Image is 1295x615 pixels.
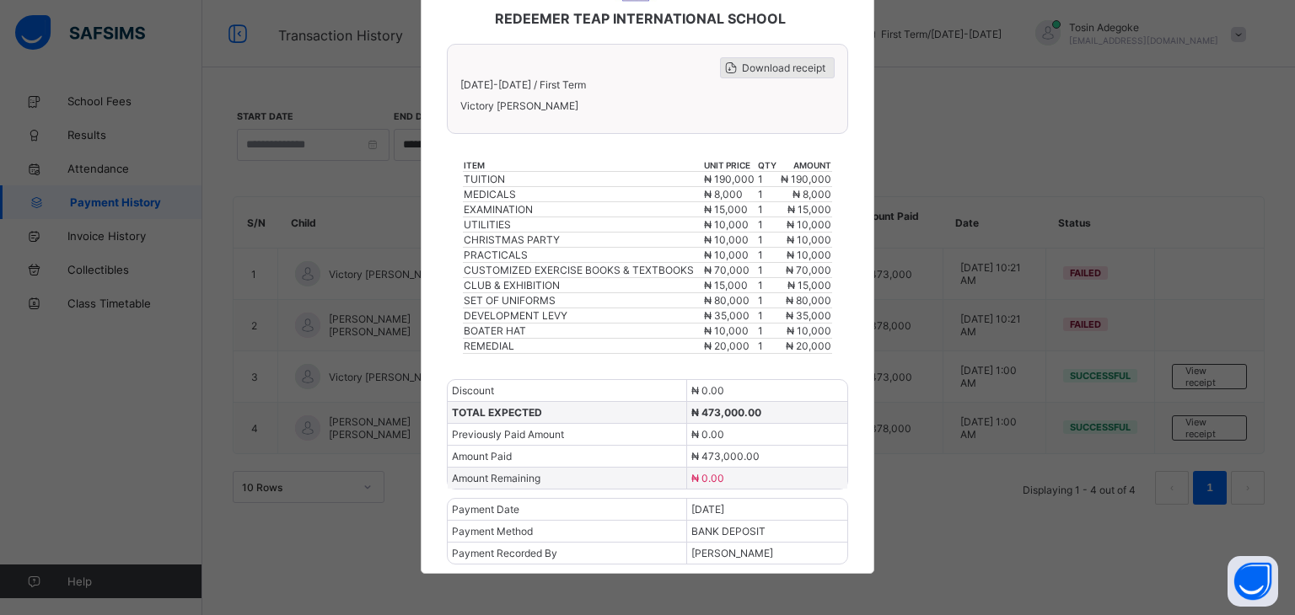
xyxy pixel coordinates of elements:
span: Payment Method [452,525,533,537]
span: ₦ 473,000.00 [691,450,760,463]
span: ₦ 70,000 [786,264,831,276]
td: 1 [757,263,778,278]
td: 1 [757,233,778,248]
span: ₦ 0.00 [691,428,724,441]
span: ₦ 15,000 [704,279,748,291]
span: ₦ 190,000 [704,173,755,185]
span: [PERSON_NAME] [691,547,773,559]
td: 1 [757,202,778,217]
span: ₦ 10,000 [704,233,749,246]
span: ₦ 35,000 [786,309,831,322]
span: ₦ 15,000 [787,203,831,216]
div: SET OF UNIFORMS [464,294,702,307]
span: Download receipt [742,61,825,74]
span: ₦ 70,000 [704,264,750,276]
span: Previously Paid Amount [452,428,564,441]
span: [DATE]-[DATE] / First Term [460,78,586,91]
button: Open asap [1228,556,1278,607]
div: TUITION [464,173,702,185]
span: Victory [PERSON_NAME] [460,99,835,112]
div: CLUB & EXHIBITION [464,279,702,291]
span: ₦ 20,000 [704,340,750,352]
th: amount [778,159,832,172]
div: BOATER HAT [464,324,702,337]
span: ₦ 8,000 [704,188,743,201]
span: ₦ 190,000 [781,173,831,185]
div: MEDICALS [464,188,702,201]
div: CUSTOMIZED EXERCISE BOOKS & TEXTBOOKS [464,264,702,276]
th: item [463,159,703,172]
span: ₦ 0.00 [691,472,724,484]
span: Amount Remaining [452,472,540,484]
span: Amount Paid [452,450,512,463]
span: ₦ 80,000 [704,294,750,307]
th: unit price [703,159,757,172]
div: UTILITIES [464,218,702,231]
span: ₦ 10,000 [787,218,831,231]
span: ₦ 35,000 [704,309,750,322]
span: [DATE] [691,503,724,516]
td: 1 [757,339,778,354]
span: ₦ 15,000 [704,203,748,216]
span: ₦ 10,000 [704,249,749,261]
td: 1 [757,293,778,308]
td: 1 [757,308,778,324]
span: BANK DEPOSIT [691,525,766,537]
td: 1 [757,172,778,187]
td: 1 [757,324,778,339]
span: ₦ 80,000 [786,294,831,307]
td: 1 [757,217,778,233]
div: EXAMINATION [464,203,702,216]
div: CHRISTMAS PARTY [464,233,702,246]
div: DEVELOPMENT LEVY [464,309,702,322]
span: ₦ 10,000 [787,249,831,261]
span: ₦ 10,000 [704,218,749,231]
span: TOTAL EXPECTED [452,406,542,419]
span: Discount [452,384,494,397]
div: PRACTICALS [464,249,702,261]
td: 1 [757,248,778,263]
div: REMEDIAL [464,340,702,352]
span: ₦ 473,000.00 [691,406,761,419]
span: ₦ 8,000 [793,188,831,201]
span: ₦ 10,000 [704,324,749,337]
span: ₦ 10,000 [787,233,831,246]
span: ₦ 10,000 [787,324,831,337]
span: REDEEMER TEAP INTERNATIONAL SCHOOL [495,10,786,27]
td: 1 [757,278,778,293]
span: ₦ 20,000 [786,340,831,352]
span: ₦ 0.00 [691,384,724,397]
span: Payment Date [452,503,519,516]
span: Payment Recorded By [452,547,557,559]
td: 1 [757,187,778,202]
span: ₦ 15,000 [787,279,831,291]
th: qty [757,159,778,172]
